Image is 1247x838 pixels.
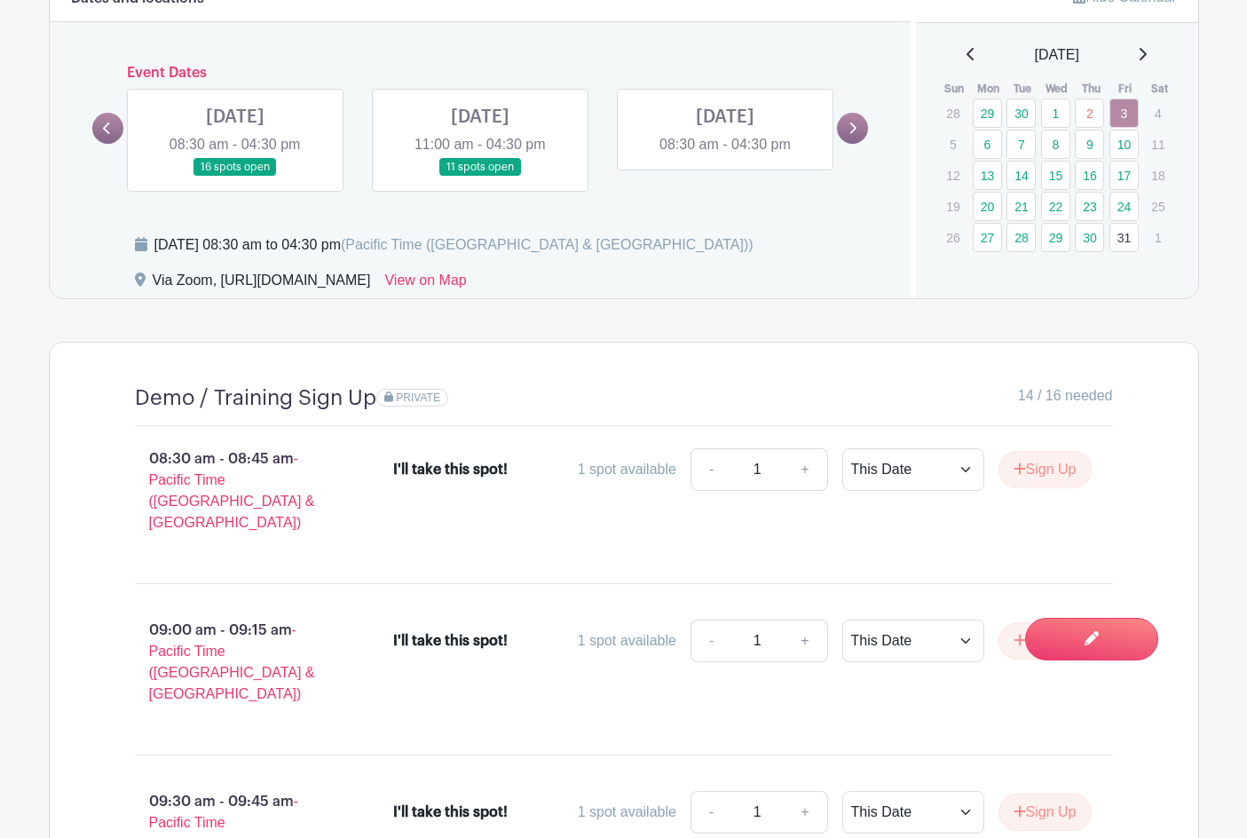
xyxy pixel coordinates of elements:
[938,99,967,127] p: 28
[1109,223,1139,252] a: 31
[123,65,838,82] h6: Event Dates
[1041,99,1070,128] a: 1
[998,622,1092,660] button: Sign Up
[938,162,967,189] p: 12
[938,224,967,251] p: 26
[1018,385,1113,407] span: 14 / 16 needed
[1006,223,1036,252] a: 28
[578,802,676,823] div: 1 spot available
[1006,80,1040,98] th: Tue
[1143,193,1172,220] p: 25
[691,791,731,834] a: -
[1035,44,1079,66] span: [DATE]
[691,620,731,662] a: -
[149,451,315,530] span: - Pacific Time ([GEOGRAPHIC_DATA] & [GEOGRAPHIC_DATA])
[578,630,676,652] div: 1 spot available
[783,791,827,834] a: +
[1041,130,1070,159] a: 8
[1040,80,1075,98] th: Wed
[1109,161,1139,190] a: 17
[1075,99,1104,128] a: 2
[973,223,1002,252] a: 27
[107,441,366,541] p: 08:30 am - 08:45 am
[153,270,371,298] div: Via Zoom, [URL][DOMAIN_NAME]
[149,622,315,701] span: - Pacific Time ([GEOGRAPHIC_DATA] & [GEOGRAPHIC_DATA])
[154,234,754,256] div: [DATE] 08:30 am to 04:30 pm
[938,193,967,220] p: 19
[973,192,1002,221] a: 20
[937,80,972,98] th: Sun
[1109,192,1139,221] a: 24
[393,459,508,480] div: I'll take this spot!
[783,620,827,662] a: +
[1006,192,1036,221] a: 21
[1006,161,1036,190] a: 14
[998,794,1092,831] button: Sign Up
[1041,223,1070,252] a: 29
[783,448,827,491] a: +
[393,630,508,652] div: I'll take this spot!
[938,130,967,158] p: 5
[973,130,1002,159] a: 6
[1075,223,1104,252] a: 30
[384,270,466,298] a: View on Map
[1109,99,1139,128] a: 3
[1041,192,1070,221] a: 22
[691,448,731,491] a: -
[1143,162,1172,189] p: 18
[1075,161,1104,190] a: 16
[578,459,676,480] div: 1 spot available
[1041,161,1070,190] a: 15
[1143,224,1172,251] p: 1
[1075,192,1104,221] a: 23
[998,451,1092,488] button: Sign Up
[973,161,1002,190] a: 13
[107,613,366,712] p: 09:00 am - 09:15 am
[1142,80,1177,98] th: Sat
[1109,80,1143,98] th: Fri
[1006,99,1036,128] a: 30
[393,802,508,823] div: I'll take this spot!
[1006,130,1036,159] a: 7
[1109,130,1139,159] a: 10
[1143,130,1172,158] p: 11
[341,237,754,252] span: (Pacific Time ([GEOGRAPHIC_DATA] & [GEOGRAPHIC_DATA]))
[1143,99,1172,127] p: 4
[1074,80,1109,98] th: Thu
[135,385,376,411] h4: Demo / Training Sign Up
[973,99,1002,128] a: 29
[972,80,1006,98] th: Mon
[396,391,440,404] span: PRIVATE
[1075,130,1104,159] a: 9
